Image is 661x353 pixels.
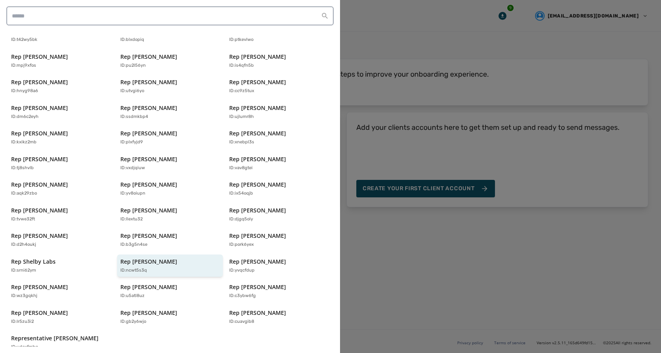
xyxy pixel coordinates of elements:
[229,216,253,223] p: ID: djgq5oly
[226,255,332,277] button: Rep [PERSON_NAME]ID:yvqcfdup
[229,181,286,189] p: Rep [PERSON_NAME]
[229,190,253,197] p: ID: ix54oqjb
[229,241,254,248] p: ID: pork6yex
[229,139,254,146] p: ID: xnebpl3s
[120,53,177,61] p: Rep [PERSON_NAME]
[120,232,177,240] p: Rep [PERSON_NAME]
[229,155,286,163] p: Rep [PERSON_NAME]
[120,216,143,223] p: ID: llextu32
[229,232,286,240] p: Rep [PERSON_NAME]
[229,53,286,61] p: Rep [PERSON_NAME]
[11,139,37,146] p: ID: kxikz2mb
[11,88,38,95] p: ID: hnyg98a6
[117,203,223,226] button: Rep [PERSON_NAME]ID:llextu32
[226,126,332,149] button: Rep [PERSON_NAME]ID:xnebpl3s
[8,306,114,328] button: Rep [PERSON_NAME]ID:lr5zu3i2
[226,280,332,303] button: Rep [PERSON_NAME]ID:c3ybw6fg
[11,241,36,248] p: ID: d2h4oukj
[11,344,38,351] p: ID: udaxfmhg
[120,206,177,214] p: Rep [PERSON_NAME]
[11,155,68,163] p: Rep [PERSON_NAME]
[8,177,114,200] button: Rep [PERSON_NAME]ID:aqk29zbo
[11,37,37,43] p: ID: t42wy5bk
[11,206,68,214] p: Rep [PERSON_NAME]
[11,283,68,291] p: Rep [PERSON_NAME]
[229,88,254,95] p: ID: cc9z5tux
[117,177,223,200] button: Rep [PERSON_NAME]ID:yv8oiupn
[117,255,223,277] button: Rep [PERSON_NAME]ID:ncwt5s3q
[226,24,332,46] button: Rep [PERSON_NAME]ID:ptkevlwo
[120,318,146,325] p: ID: gb2y6wjo
[8,101,114,123] button: Rep [PERSON_NAME]ID:dm6c2eyh
[117,24,223,46] button: Rep [PERSON_NAME]ID:blxdopiq
[11,129,68,137] p: Rep [PERSON_NAME]
[120,293,145,299] p: ID: u5atl8uz
[11,190,37,197] p: ID: aqk29zbo
[226,229,332,251] button: Rep [PERSON_NAME]ID:pork6yex
[226,50,332,72] button: Rep [PERSON_NAME]ID:is4qfn5b
[120,37,144,43] p: ID: blxdopiq
[117,229,223,251] button: Rep [PERSON_NAME]ID:b3g5n4se
[117,50,223,72] button: Rep [PERSON_NAME]ID:pu2l56yn
[8,75,114,98] button: Rep [PERSON_NAME]ID:hnyg98a6
[120,139,143,146] p: ID: plxfyjd9
[117,75,223,98] button: Rep [PERSON_NAME]ID:utvgi6yo
[11,334,99,342] p: Representative [PERSON_NAME]
[226,152,332,175] button: Rep [PERSON_NAME]ID:vav8gtei
[120,283,177,291] p: Rep [PERSON_NAME]
[120,258,177,266] p: Rep [PERSON_NAME]
[229,165,253,172] p: ID: vav8gtei
[8,24,114,46] button: Rep [PERSON_NAME]ID:t42wy5bk
[229,318,254,325] p: ID: cuavgib8
[11,165,34,172] p: ID: tj8shvlb
[229,62,254,69] p: ID: is4qfn5b
[8,203,114,226] button: Rep [PERSON_NAME]ID:tvwe32ft
[8,255,114,277] button: Rep Shelby LabsID:srni62ym
[8,126,114,149] button: Rep [PERSON_NAME]ID:kxikz2mb
[11,114,39,120] p: ID: dm6c2eyh
[229,293,256,299] p: ID: c3ybw6fg
[229,258,286,266] p: Rep [PERSON_NAME]
[11,53,68,61] p: Rep [PERSON_NAME]
[120,165,145,172] p: ID: vxdjqiuw
[120,181,177,189] p: Rep [PERSON_NAME]
[229,104,286,112] p: Rep [PERSON_NAME]
[11,216,35,223] p: ID: tvwe32ft
[226,203,332,226] button: Rep [PERSON_NAME]ID:djgq5oly
[120,78,177,86] p: Rep [PERSON_NAME]
[117,306,223,328] button: Rep [PERSON_NAME]ID:gb2y6wjo
[117,280,223,303] button: Rep [PERSON_NAME]ID:u5atl8uz
[11,309,68,317] p: Rep [PERSON_NAME]
[11,267,36,274] p: ID: srni62ym
[120,241,147,248] p: ID: b3g5n4se
[8,50,114,72] button: Rep [PERSON_NAME]ID:mpj9xfos
[120,155,177,163] p: Rep [PERSON_NAME]
[8,280,114,303] button: Rep [PERSON_NAME]ID:wz3gqkhj
[120,104,177,112] p: Rep [PERSON_NAME]
[11,181,68,189] p: Rep [PERSON_NAME]
[11,104,68,112] p: Rep [PERSON_NAME]
[117,101,223,123] button: Rep [PERSON_NAME]ID:ssdmkbp4
[11,258,56,266] p: Rep Shelby Labs
[117,126,223,149] button: Rep [PERSON_NAME]ID:plxfyjd9
[120,129,177,137] p: Rep [PERSON_NAME]
[120,267,147,274] p: ID: ncwt5s3q
[226,101,332,123] button: Rep [PERSON_NAME]ID:ujlumr8h
[8,229,114,251] button: Rep [PERSON_NAME]ID:d2h4oukj
[226,306,332,328] button: Rep [PERSON_NAME]ID:cuavgib8
[120,114,148,120] p: ID: ssdmkbp4
[226,177,332,200] button: Rep [PERSON_NAME]ID:ix54oqjb
[229,309,286,317] p: Rep [PERSON_NAME]
[117,152,223,175] button: Rep [PERSON_NAME]ID:vxdjqiuw
[229,267,255,274] p: ID: yvqcfdup
[229,283,286,291] p: Rep [PERSON_NAME]
[11,232,68,240] p: Rep [PERSON_NAME]
[8,152,114,175] button: Rep [PERSON_NAME]ID:tj8shvlb
[11,318,34,325] p: ID: lr5zu3i2
[120,88,144,95] p: ID: utvgi6yo
[229,129,286,137] p: Rep [PERSON_NAME]
[11,78,68,86] p: Rep [PERSON_NAME]
[229,78,286,86] p: Rep [PERSON_NAME]
[11,293,37,299] p: ID: wz3gqkhj
[229,206,286,214] p: Rep [PERSON_NAME]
